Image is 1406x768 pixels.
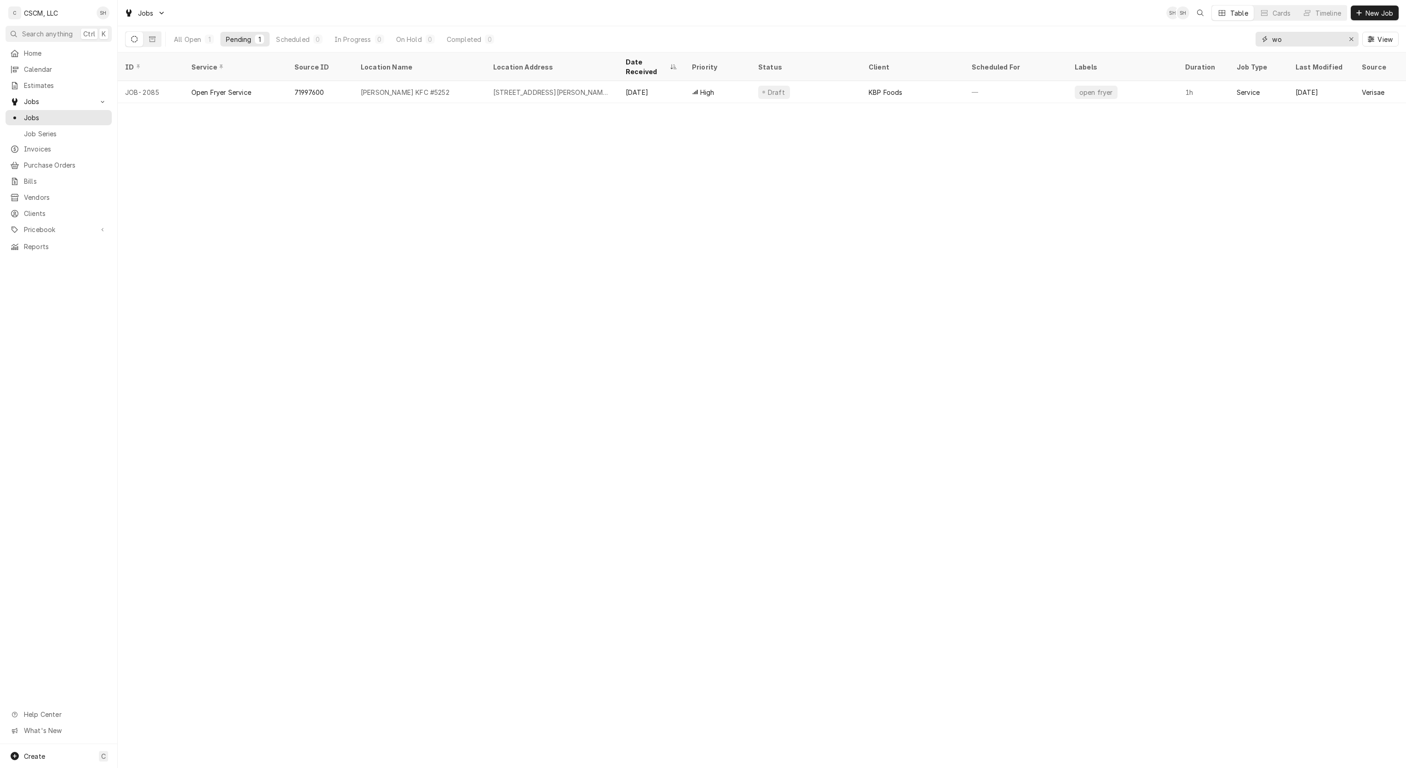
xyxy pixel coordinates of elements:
[8,6,21,19] div: C
[1075,62,1170,72] div: Labels
[1364,8,1395,18] span: New Job
[1193,6,1208,20] button: Open search
[6,26,112,42] button: Search anythingCtrlK
[174,35,201,44] div: All Open
[618,81,685,103] div: [DATE]
[125,62,175,72] div: ID
[102,29,106,39] span: K
[758,62,852,72] div: Status
[118,81,184,103] div: JOB-2085
[1272,32,1341,47] input: Keyword search
[6,206,112,221] a: Clients
[361,62,477,72] div: Location Name
[6,141,112,157] a: Invoices
[24,64,107,74] span: Calendar
[1296,62,1345,72] div: Last Modified
[294,87,324,97] div: 71997600
[6,110,112,125] a: Jobs
[396,35,422,44] div: On Hold
[191,87,251,97] div: Open Fryer Service
[1166,6,1179,19] div: Serra Heyen's Avatar
[315,35,321,44] div: 0
[226,35,251,44] div: Pending
[1237,87,1260,97] div: Service
[626,57,668,76] div: Date Received
[191,62,278,72] div: Service
[493,87,611,97] div: [STREET_ADDRESS][PERSON_NAME][US_STATE]
[6,126,112,141] a: Job Series
[1178,81,1229,103] div: 1h
[1362,32,1399,47] button: View
[24,81,107,90] span: Estimates
[24,242,107,251] span: Reports
[97,6,109,19] div: SH
[1166,6,1179,19] div: SH
[6,174,112,189] a: Bills
[257,35,262,44] div: 1
[6,78,112,93] a: Estimates
[24,97,93,106] span: Jobs
[447,35,481,44] div: Completed
[1273,8,1291,18] div: Cards
[869,62,955,72] div: Client
[334,35,371,44] div: In Progress
[487,35,492,44] div: 0
[1362,87,1384,97] div: Verisae
[24,710,106,719] span: Help Center
[276,35,309,44] div: Scheduled
[24,8,58,18] div: CSCM, LLC
[24,160,107,170] span: Purchase Orders
[1376,35,1394,44] span: View
[1185,62,1220,72] div: Duration
[964,81,1067,103] div: —
[1237,62,1281,72] div: Job Type
[24,129,107,139] span: Job Series
[24,752,45,760] span: Create
[138,8,154,18] span: Jobs
[6,222,112,237] a: Go to Pricebook
[869,87,902,97] div: KBP Foods
[1344,32,1359,47] button: Erase input
[427,35,433,44] div: 0
[1315,8,1341,18] div: Timeline
[766,87,786,97] div: Draft
[24,209,107,218] span: Clients
[24,113,107,122] span: Jobs
[1078,87,1114,97] div: open fryer
[22,29,73,39] span: Search anything
[83,29,95,39] span: Ctrl
[1230,8,1248,18] div: Table
[1288,81,1354,103] div: [DATE]
[121,6,169,21] a: Go to Jobs
[6,46,112,61] a: Home
[24,192,107,202] span: Vendors
[377,35,382,44] div: 0
[24,48,107,58] span: Home
[6,94,112,109] a: Go to Jobs
[1176,6,1189,19] div: Serra Heyen's Avatar
[700,87,715,97] span: High
[6,62,112,77] a: Calendar
[6,707,112,722] a: Go to Help Center
[24,225,93,234] span: Pricebook
[361,87,449,97] div: [PERSON_NAME] KFC #5252
[6,190,112,205] a: Vendors
[6,157,112,173] a: Purchase Orders
[24,176,107,186] span: Bills
[24,144,107,154] span: Invoices
[972,62,1058,72] div: Scheduled For
[97,6,109,19] div: Serra Heyen's Avatar
[692,62,742,72] div: Priority
[6,723,112,738] a: Go to What's New
[101,751,106,761] span: C
[6,239,112,254] a: Reports
[1176,6,1189,19] div: SH
[294,62,344,72] div: Source ID
[1351,6,1399,20] button: New Job
[207,35,212,44] div: 1
[493,62,609,72] div: Location Address
[24,726,106,735] span: What's New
